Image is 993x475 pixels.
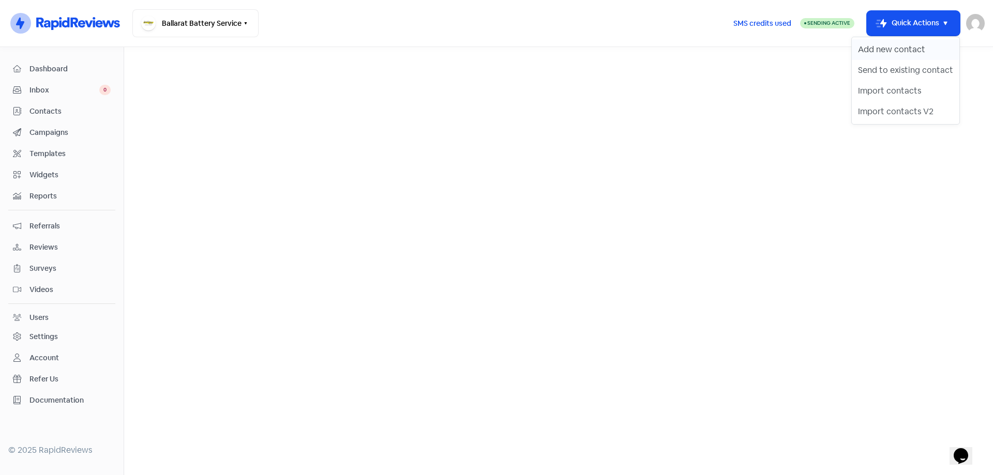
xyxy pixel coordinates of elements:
[8,391,115,410] a: Documentation
[29,284,111,295] span: Videos
[8,59,115,79] a: Dashboard
[29,191,111,202] span: Reports
[132,9,259,37] button: Ballarat Battery Service
[8,123,115,142] a: Campaigns
[8,187,115,206] a: Reports
[852,39,959,60] button: Add new contact
[8,144,115,163] a: Templates
[29,395,111,406] span: Documentation
[8,444,115,456] div: © 2025 RapidReviews
[29,170,111,180] span: Widgets
[8,327,115,346] a: Settings
[8,308,115,327] a: Users
[852,81,959,101] button: Import contacts
[29,148,111,159] span: Templates
[29,106,111,117] span: Contacts
[8,102,115,121] a: Contacts
[8,259,115,278] a: Surveys
[867,11,960,36] button: Quick Actions
[29,127,111,138] span: Campaigns
[29,85,99,96] span: Inbox
[725,17,800,28] a: SMS credits used
[733,18,791,29] span: SMS credits used
[8,238,115,257] a: Reviews
[99,85,111,95] span: 0
[29,64,111,74] span: Dashboard
[8,348,115,367] a: Account
[29,374,111,385] span: Refer Us
[800,17,854,29] a: Sending Active
[29,312,49,323] div: Users
[29,221,111,232] span: Referrals
[29,353,59,363] div: Account
[852,60,959,81] button: Send to existing contact
[29,242,111,253] span: Reviews
[29,263,111,274] span: Surveys
[8,280,115,299] a: Videos
[8,217,115,236] a: Referrals
[807,20,850,26] span: Sending Active
[29,331,58,342] div: Settings
[8,370,115,389] a: Refer Us
[852,101,959,122] button: Import contacts V2
[8,165,115,185] a: Widgets
[950,434,983,465] iframe: chat widget
[966,14,985,33] img: User
[8,81,115,100] a: Inbox 0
